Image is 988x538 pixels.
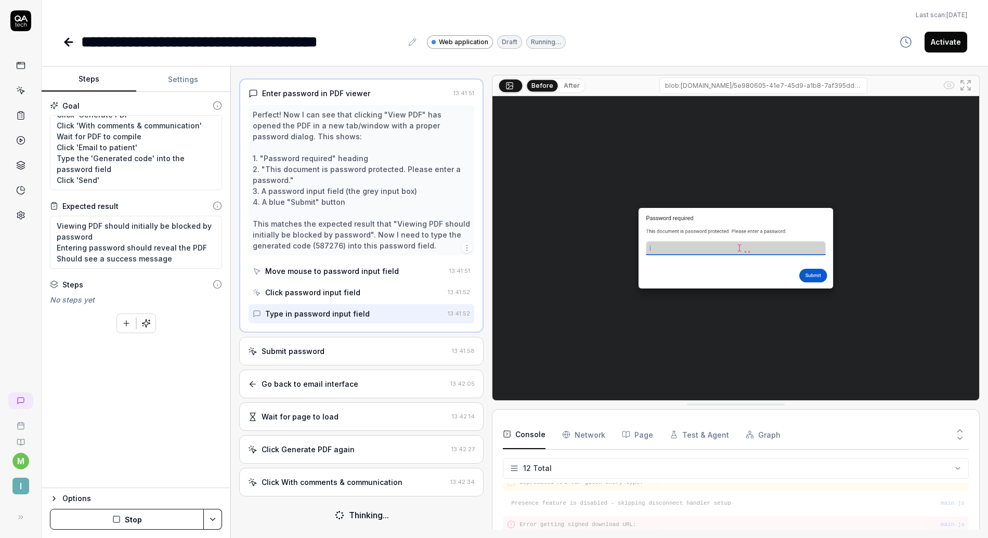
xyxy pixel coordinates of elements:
[893,32,918,53] button: View version history
[916,10,967,20] span: Last scan:
[497,35,522,49] div: Draft
[253,109,470,251] div: Perfect! Now I can see that clicking "View PDF" has opened the PDF in a new tab/window with a pro...
[249,261,474,281] button: Move mouse to password input field13:41:51
[527,80,558,91] button: Before
[670,420,729,449] button: Test & Agent
[562,420,605,449] button: Network
[453,89,474,97] time: 13:41:51
[262,477,402,488] div: Click With comments & communication
[4,469,37,496] button: I
[262,378,358,389] div: Go back to email interface
[349,509,389,521] div: Thinking...
[746,420,781,449] button: Graph
[262,88,370,99] div: Enter password in PDF viewer
[946,11,967,19] time: [DATE]
[439,37,488,47] span: Web application
[12,453,29,469] button: m
[925,32,967,53] button: Activate
[265,266,399,277] div: Move mouse to password input field
[262,444,355,455] div: Click Generate PDF again
[503,420,545,449] button: Console
[136,67,231,92] button: Settings
[4,413,37,430] a: Book a call with us
[249,304,474,323] button: Type in password input field13:41:52
[526,35,566,49] div: Running…
[42,67,136,92] button: Steps
[448,310,470,317] time: 13:41:52
[560,80,584,91] button: After
[50,492,222,505] button: Options
[941,77,957,94] button: Show all interative elements
[519,520,965,529] pre: Error getting signed download URL:
[450,380,475,387] time: 13:42:05
[957,77,974,94] button: Open in full screen
[62,492,222,505] div: Options
[452,413,475,420] time: 13:42:14
[511,499,965,508] pre: Presence feature is disabled - skipping disconnect handler setup
[941,520,965,529] button: main.js
[62,100,80,111] div: Goal
[451,445,475,453] time: 13:42:27
[262,411,339,422] div: Wait for page to load
[262,346,324,357] div: Submit password
[265,287,360,298] div: Click password input field
[4,430,37,447] a: Documentation
[265,308,370,319] div: Type in password input field
[449,267,470,274] time: 13:41:51
[8,392,33,409] a: New conversation
[62,201,119,212] div: Expected result
[941,499,965,508] button: main.js
[519,478,965,487] pre: Deprecated API for given entry type.
[50,294,222,305] div: No steps yet
[427,35,493,49] a: Web application
[62,279,83,290] div: Steps
[622,420,653,449] button: Page
[916,10,967,20] button: Last scan:[DATE]
[50,509,204,530] button: Stop
[450,478,475,485] time: 13:42:34
[249,283,474,302] button: Click password input field13:41:52
[452,347,475,355] time: 13:41:58
[448,288,470,296] time: 13:41:52
[492,96,979,400] img: Screenshot
[12,478,29,494] span: I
